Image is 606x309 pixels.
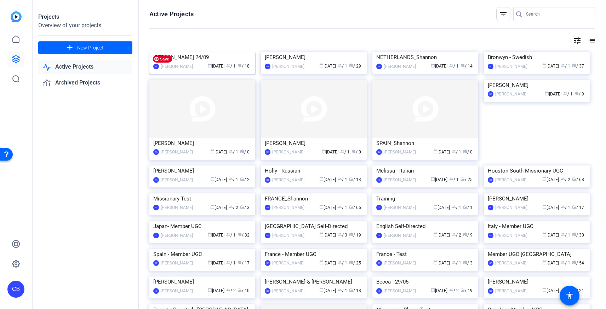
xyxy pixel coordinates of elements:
div: SM [376,64,382,69]
span: / 1 [338,205,347,210]
div: Italy - Member UGC [488,221,586,232]
div: Houston South Missionary UGC [488,165,586,176]
div: [PERSON_NAME] [384,148,416,156]
span: calendar_today [431,288,435,292]
span: group [340,149,344,153]
div: [PERSON_NAME] [488,80,586,91]
span: [DATE] [208,64,224,69]
span: calendar_today [208,288,212,292]
span: / 1 [561,233,570,238]
div: [PERSON_NAME] [272,287,304,295]
div: NC [265,177,270,183]
span: [DATE] [210,177,227,182]
div: English Self-Directed [376,221,474,232]
span: / 1 [452,261,461,266]
span: / 1 [226,233,236,238]
div: SM [376,149,382,155]
div: [PERSON_NAME] [272,63,304,70]
div: [PERSON_NAME] [153,276,251,287]
div: [PERSON_NAME] [488,276,586,287]
div: [PERSON_NAME] [265,138,363,148]
span: / 1 [449,64,459,69]
span: radio [572,205,576,209]
div: [PERSON_NAME] [488,193,586,204]
span: radio [574,91,579,95]
span: radio [240,149,244,153]
span: radio [463,232,467,237]
div: [PERSON_NAME] [161,204,193,211]
span: group [561,177,565,181]
span: / 1 [226,261,236,266]
span: group [561,205,565,209]
span: calendar_today [433,149,438,153]
div: [PERSON_NAME] [495,63,527,70]
span: / 3 [338,233,347,238]
span: calendar_today [319,63,324,68]
span: group [338,63,342,68]
span: group [452,149,456,153]
span: calendar_today [319,288,324,292]
span: / 1 [338,261,347,266]
a: Active Projects [38,60,132,74]
span: / 1 [338,177,347,182]
span: / 1 [561,261,570,266]
span: / 25 [461,177,473,182]
span: radio [351,149,356,153]
span: radio [463,205,467,209]
span: calendar_today [319,205,324,209]
span: / 1 [340,150,350,154]
span: [DATE] [208,288,224,293]
span: calendar_today [433,232,438,237]
span: group [561,232,565,237]
span: / 29 [349,64,361,69]
span: group [229,149,233,153]
div: SPAIN_Shannon [376,138,474,148]
div: NC [376,288,382,294]
div: RA [153,149,159,155]
span: group [226,63,230,68]
h1: Active Projects [149,10,194,18]
span: radio [238,288,242,292]
span: radio [463,149,467,153]
span: / 1 [226,64,236,69]
div: [PERSON_NAME] [495,232,527,239]
span: radio [461,288,465,292]
div: [PERSON_NAME] [153,165,251,176]
span: radio [238,232,242,237]
span: group [226,260,230,264]
div: GF [265,260,270,266]
span: / 10 [238,288,250,293]
div: [PERSON_NAME] [153,138,251,148]
div: [PERSON_NAME] [161,176,193,183]
span: / 1 [229,177,238,182]
div: Missionary Test [153,193,251,204]
div: RA [153,64,159,69]
span: [DATE] [319,64,336,69]
span: / 9 [463,233,473,238]
span: [DATE] [433,205,450,210]
span: [DATE] [210,205,227,210]
a: Archived Projects [38,76,132,90]
span: calendar_today [208,260,212,264]
div: [PERSON_NAME] [161,232,193,239]
div: [PERSON_NAME] [384,260,416,267]
div: [PERSON_NAME] & [PERSON_NAME] [265,276,363,287]
div: Spain - Member UGC [153,249,251,260]
span: radio [349,288,353,292]
span: calendar_today [545,91,549,95]
span: [DATE] [208,261,224,266]
span: group [561,260,565,264]
div: Becca - 29/05 [376,276,474,287]
div: SS [488,177,493,183]
span: / 14 [461,64,473,69]
span: radio [349,232,353,237]
span: [DATE] [542,233,559,238]
mat-icon: filter_list [499,10,508,18]
div: RA [265,149,270,155]
span: group [338,205,342,209]
span: / 2 [240,177,250,182]
span: / 66 [349,205,361,210]
span: radio [240,177,244,181]
div: GF [488,233,493,238]
span: [DATE] [431,288,447,293]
